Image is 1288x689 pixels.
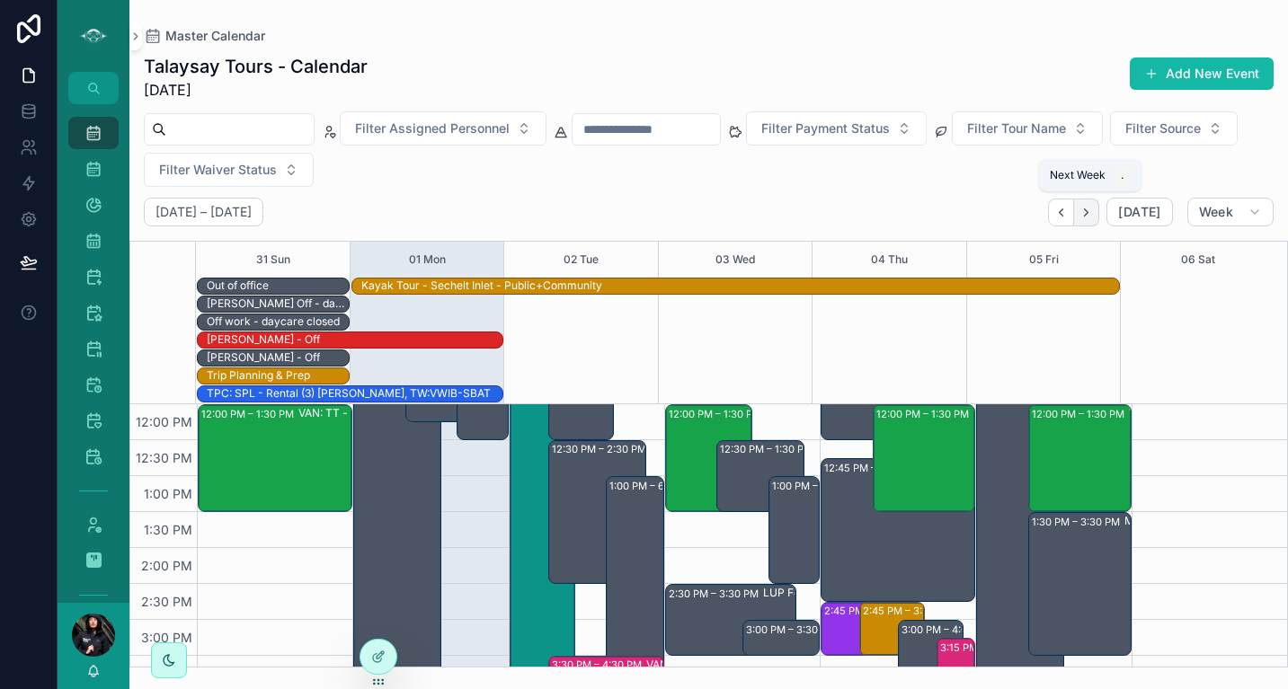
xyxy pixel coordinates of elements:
div: VAN: TT - [PERSON_NAME] (1) [PERSON_NAME], ( HUSH TEA ORDER ) TW:[PERSON_NAME]-CKZQ [298,406,448,420]
div: VAN: TO - [PERSON_NAME] (3) [PERSON_NAME], TW:FQGE-NJWQ [646,658,757,672]
button: Select Button [746,111,927,146]
button: Select Button [340,111,546,146]
div: Kayak Tour - Sechelt Inlet - Public+Community [361,278,602,294]
div: [PERSON_NAME] - Off [207,332,320,347]
a: Master Calendar [144,27,265,45]
div: Candace - Off [207,349,320,366]
button: 31 Sun [256,242,290,278]
span: Week [1199,204,1233,220]
div: 12:00 PM – 1:30 PMVAN: TT - [PERSON_NAME] (25) Translink, TW:PXYR-XWEA [1029,405,1131,511]
div: [PERSON_NAME] - Off [207,350,320,365]
div: 1:00 PM – 2:30 PM [772,477,865,495]
span: 3:00 PM [137,630,197,645]
div: 3:00 PM – 4:00 PM [902,621,996,639]
span: Filter Payment Status [761,119,890,137]
div: [PERSON_NAME] Off - daycare closed [207,296,348,311]
button: Next [1074,199,1099,226]
span: Master Calendar [165,27,265,45]
span: [DATE] [1118,204,1160,220]
span: 12:00 PM [131,414,197,429]
div: 3:15 PM – 4:15 PM [940,639,1031,657]
div: 3:00 PM – 3:30 PM [746,621,840,639]
span: 12:30 PM [131,450,197,465]
span: [DATE] [144,79,368,101]
div: 12:45 PM – 2:45 PMLUP Event Prep [822,459,974,601]
div: 12:30 PM – 2:30 PM [552,440,651,458]
button: Select Button [1110,111,1238,146]
div: 12:30 PM – 2:30 PM [549,441,646,583]
div: 2:45 PM – 3:30 PM [863,602,957,620]
span: 1:30 PM [139,522,197,537]
button: [DATE] [1106,198,1172,226]
div: Out of office [207,278,269,293]
div: 1:00 PM – 6:30 PM [609,477,702,495]
button: 04 Thu [871,242,908,278]
button: Add New Event [1130,57,1274,90]
div: 1:30 PM – 3:30 PM [1032,513,1124,531]
div: 3:00 PM – 3:30 PM [743,621,819,655]
div: 2:45 PM – 3:30 PM [824,602,919,620]
div: VAN: TT - [PERSON_NAME] (25) Translink, TW:PXYR-XWEA [1129,406,1227,420]
div: 12:00 PM – 1:30 PMVAN: TT - [PERSON_NAME] (1) [PERSON_NAME], ( HUSH TEA ORDER ) TW:[PERSON_NAME]-... [199,405,351,511]
span: Next Week [1050,168,1106,182]
div: 3:30 PM – 4:30 PM [552,656,646,674]
div: TPC: SPL - Rental (3) Elea Hardy-Charbonnier, TW:VWIB-SBAT [207,385,491,402]
div: LUP Follow-up [763,586,839,600]
img: App logo [79,22,108,50]
div: 12:00 PM – 1:30 PM [1032,405,1129,423]
div: 12:30 PM – 1:30 PM [720,440,817,458]
div: 2:45 PM – 3:30 PM [822,603,885,655]
div: Off work - daycare closed [207,314,340,329]
span: 3:30 PM [137,666,197,681]
span: Filter Source [1125,119,1201,137]
div: 2:30 PM – 3:30 PM [669,585,763,603]
div: Kayak Tour - Sechelt Inlet - Public+Community [361,278,602,293]
button: Back [1048,199,1074,226]
button: 06 Sat [1181,242,1215,278]
div: 12:00 PM – 1:30 PM [669,405,766,423]
button: 01 Mon [409,242,446,278]
button: 03 Wed [715,242,755,278]
div: VAN - TT [PERSON_NAME] (2) - [GEOGRAPHIC_DATA][PERSON_NAME] - GYG - GYGX7N3R9H6M [973,406,1071,420]
span: 2:30 PM [137,594,197,609]
span: 2:00 PM [137,558,197,573]
div: Becky Off - daycare closed [207,296,348,312]
div: Candace - Off [207,331,320,348]
span: Filter Tour Name [967,119,1066,137]
div: 12:45 PM – 2:45 PM [824,459,923,477]
span: . [1115,168,1129,182]
div: 1:30 PM – 3:30 PMMANAGEMENT CALENDAR REVIEW [1029,513,1131,655]
div: MANAGEMENT CALENDAR REVIEW [1124,514,1222,528]
span: Filter Waiver Status [159,161,277,179]
div: TPC: SPL - Rental (3) [PERSON_NAME], TW:VWIB-SBAT [207,386,491,401]
div: 1:00 PM – 2:30 PM [769,477,819,583]
div: scrollable content [58,104,129,603]
h2: [DATE] – [DATE] [155,203,252,221]
div: 2:30 PM – 3:30 PMLUP Follow-up [666,585,795,655]
button: 05 Fri [1029,242,1059,278]
div: 12:00 PM – 1:30 PM [876,405,973,423]
div: 12:00 PM – 1:30 PM [201,405,298,423]
span: Filter Assigned Personnel [355,119,510,137]
div: 12:30 PM – 1:30 PM [717,441,804,511]
div: Trip Planning & Prep [207,368,310,383]
div: 12:00 PM – 1:30 PMVAN - TT [PERSON_NAME] (2) - [GEOGRAPHIC_DATA][PERSON_NAME] - GYG - GYGX7N3R9H6M [874,405,975,511]
button: Week [1187,198,1274,226]
div: Out of office [207,278,269,294]
button: 02 Tue [564,242,599,278]
div: Off work - daycare closed [207,314,340,330]
div: 12:00 PM – 1:30 PM [666,405,752,511]
h1: Talaysay Tours - Calendar [144,54,368,79]
span: 1:00 PM [139,486,197,501]
div: 2:45 PM – 3:30 PM [860,603,924,655]
button: Select Button [952,111,1103,146]
button: Select Button [144,153,314,187]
